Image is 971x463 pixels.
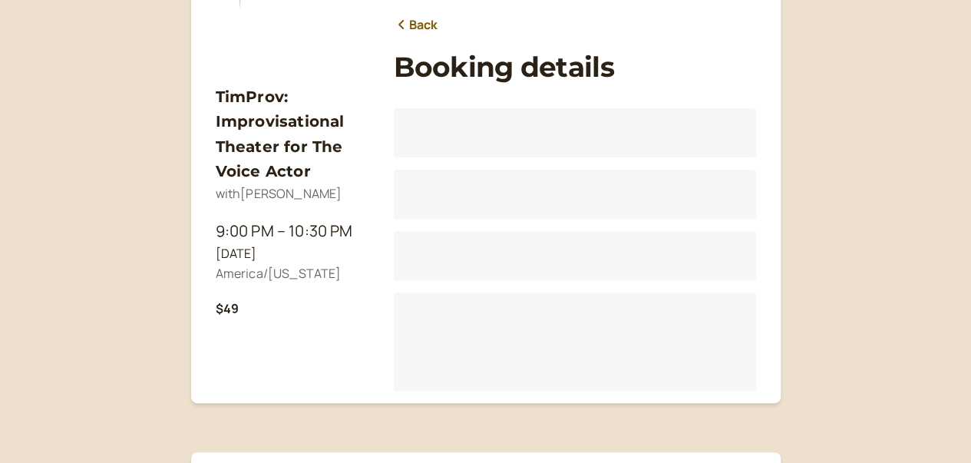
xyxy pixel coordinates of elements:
h3: TimProv: Improvisational Theater for The Voice Actor [216,84,369,184]
h1: Booking details [394,51,756,84]
b: $49 [216,300,239,317]
div: America/[US_STATE] [216,264,369,284]
div: Loading... [394,231,756,280]
div: Loading... [394,108,756,157]
div: Loading... [394,293,756,391]
div: Loading... [394,170,756,219]
div: 9:00 PM – 10:30 PM [216,219,369,243]
span: with [PERSON_NAME] [216,185,342,202]
div: [DATE] [216,244,369,264]
a: Back [394,15,438,35]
